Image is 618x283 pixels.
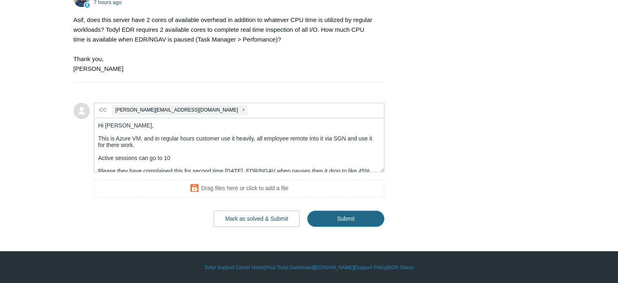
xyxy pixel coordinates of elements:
[204,264,265,271] a: Todyl Support Center Home
[242,105,245,115] span: close
[355,264,386,271] a: Support Policy
[307,211,384,227] input: Submit
[94,118,385,173] textarea: Add your reply
[74,15,377,74] div: Asif, does this server have 2 cores of available overhead in addition to whatever CPU time is uti...
[214,211,299,227] button: Mark as solved & Submit
[388,264,414,271] a: SGN Status
[99,104,107,116] label: CC
[315,264,354,271] a: [DOMAIN_NAME]
[115,105,238,115] span: [PERSON_NAME][EMAIL_ADDRESS][DOMAIN_NAME]
[266,264,313,271] a: Your Todyl Dashboard
[74,264,545,271] div: | | | |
